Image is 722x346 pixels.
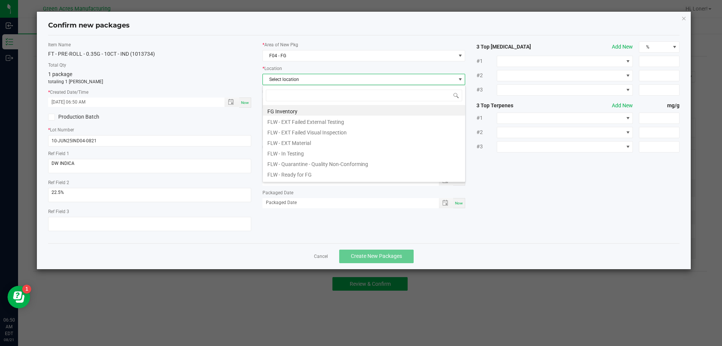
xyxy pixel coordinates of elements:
span: F04 - FG [263,50,456,61]
label: Production Batch [48,113,144,121]
span: Toggle popup [439,198,454,208]
span: Toggle popup [224,98,239,107]
h4: Confirm new packages [48,21,680,30]
a: Cancel [314,253,328,260]
strong: 3 Top Terpenes [476,102,558,110]
span: #1 [476,57,497,65]
iframe: Resource center unread badge [22,285,31,294]
span: Create New Packages [351,253,402,259]
label: Ref Field 2 [48,179,251,186]
label: Ref Field 1 [48,150,251,157]
button: Add New [612,43,633,51]
label: Packaged Date [262,189,466,196]
span: Now [455,201,463,205]
span: % [639,42,670,52]
span: #1 [476,114,497,122]
strong: mg/g [639,102,680,110]
strong: 3 Top [MEDICAL_DATA] [476,43,558,51]
label: Created Date/Time [48,89,251,96]
label: Total Qty [48,62,251,69]
span: 1 package [48,71,72,77]
span: #2 [476,128,497,136]
span: #3 [476,86,497,94]
span: #3 [476,143,497,151]
p: totaling 1 [PERSON_NAME] [48,78,251,85]
span: Now [241,101,249,105]
input: Packaged Date [262,198,431,207]
div: FT - PRE-ROLL - 0.35G - 10CT - IND (1013734) [48,50,251,58]
label: Lot Number [48,127,251,133]
button: Create New Packages [339,250,414,263]
input: Created Datetime [48,98,217,107]
iframe: Resource center [8,286,30,308]
label: Item Name [48,41,251,48]
label: Ref Field 3 [48,208,251,215]
span: Select location [263,74,456,85]
label: Area of New Pkg [262,41,466,48]
span: #2 [476,72,497,79]
button: Add New [612,102,633,110]
label: Location [262,65,466,72]
span: Now [455,178,463,183]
